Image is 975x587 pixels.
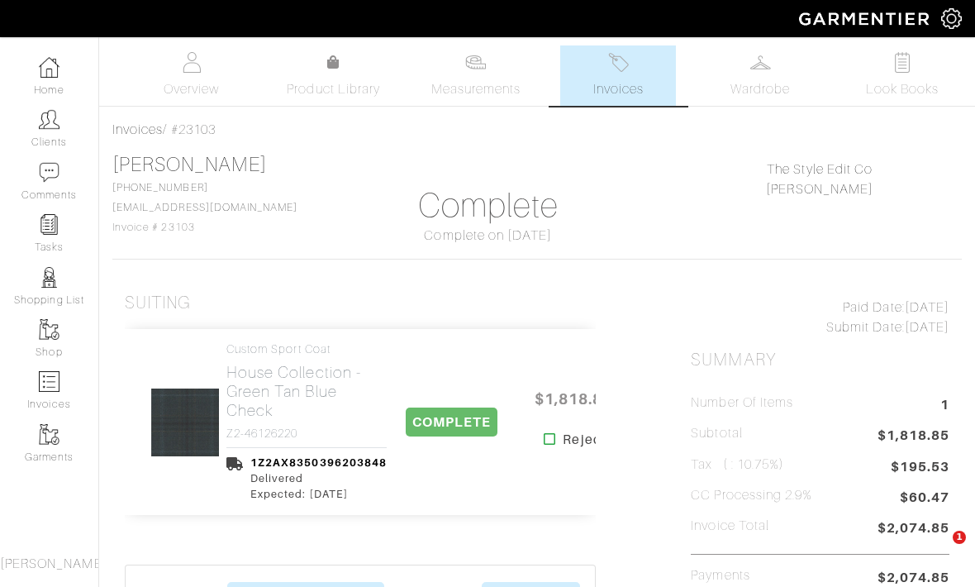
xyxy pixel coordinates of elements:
[226,342,387,441] a: Custom Sport Coat House Collection - Green Tan Blue Check Z2-46126220
[900,488,949,510] span: $60.47
[431,79,521,99] span: Measurements
[418,45,535,106] a: Measurements
[226,427,387,441] h4: Z2-46126220
[877,426,949,448] span: $1,818.85
[250,486,387,502] div: Expected: [DATE]
[226,363,387,420] h2: House Collection - Green Tan Blue Check
[691,568,749,584] h5: Payments
[112,122,163,137] a: Invoices
[250,470,387,486] div: Delivered
[39,109,59,130] img: clients-icon-6bae9207a08558b7cb47a8932f037763ab4055f8c8b6bfacd5dc20c3e0201464.png
[892,52,913,73] img: todo-9ac3debb85659649dc8f770b8b6100bb5dab4b48dedcbae339e5042a72dfd3cc.svg
[134,45,250,106] a: Overview
[112,182,208,193] a: [PHONE_NUMBER]
[953,531,966,544] span: 1
[941,8,962,29] img: gear-icon-white-bd11855cb880d31180b6d7d6211b90ccbf57a29d726f0c71d8c61bd08dd39cc2.png
[226,342,387,356] h4: Custom Sport Coat
[181,52,202,73] img: basicinfo-40fd8af6dae0f16599ec9e87c0ef1c0a1fdea2edbe929e3d69a839185d80c458.svg
[766,182,873,197] a: [PERSON_NAME]
[730,79,790,99] span: Wardrobe
[560,45,676,106] a: Invoices
[866,79,939,99] span: Look Books
[39,267,59,288] img: stylists-icon-eb353228a002819b7ec25b43dbf5f0378dd9e0616d9560372ff212230b889e62.png
[250,456,387,469] a: 1Z2AX8350396203848
[691,395,793,411] h5: Number of Items
[39,57,59,78] img: dashboard-icon-dbcd8f5a0b271acd01030246c82b418ddd0df26cd7fceb0bd07c9910d44c42f6.png
[112,182,297,233] span: Invoice # 23103
[891,457,949,477] span: $195.53
[691,426,742,441] h5: Subtotal
[791,4,941,33] img: garmentier-logo-header-white-b43fb05a5012e4ada735d5af1a66efaba907eab6374d6393d1fbf88cb4ef424d.png
[465,52,486,73] img: measurements-466bbee1fd09ba9460f595b01e5d73f9e2bff037440d3c8f018324cb6cdf7a4a.svg
[940,395,949,418] span: 1
[164,79,219,99] span: Overview
[39,319,59,340] img: garments-icon-b7da505a4dc4fd61783c78ac3ca0ef83fa9d6f193b1c9dc38574b1d14d53ca28.png
[39,371,59,392] img: orders-icon-0abe47150d42831381b5fb84f609e132dff9fe21cb692f30cb5eec754e2cba89.png
[844,45,960,106] a: Look Books
[406,408,497,437] span: COMPLETE
[112,202,297,213] a: [EMAIL_ADDRESS][DOMAIN_NAME]
[750,52,771,73] img: wardrobe-487a4870c1b7c33e795ec22d11cfc2ed9d08956e64fb3008fe2437562e282088.svg
[359,226,618,246] div: Complete on [DATE]
[359,186,618,226] h1: Complete
[877,518,949,541] span: $2,074.85
[39,424,59,445] img: garments-icon-b7da505a4dc4fd61783c78ac3ca0ef83fa9d6f193b1c9dc38574b1d14d53ca28.png
[287,79,380,99] span: Product Library
[691,518,769,534] h5: Invoice Total
[691,457,784,473] h5: Tax ( : 10.75%)
[826,320,905,335] span: Submit Date:
[702,45,818,106] a: Wardrobe
[691,488,812,503] h5: CC Processing 2.9%
[691,298,949,337] div: [DATE] [DATE]
[39,214,59,235] img: reminder-icon-8004d30b9f0a5d33ae49ab947aed9ed385cf756f9e5892f1edd6e32f2345188e.png
[608,52,629,73] img: orders-27d20c2124de7fd6de4e0e44c1d41de31381a507db9b33961299e4e07d508b8c.svg
[125,293,191,313] h3: Suiting
[112,154,267,175] a: [PERSON_NAME]
[593,79,644,99] span: Invoices
[112,120,962,140] div: / #23103
[919,531,958,570] iframe: Intercom live chat
[843,300,905,315] span: Paid Date:
[150,388,220,457] img: 6cNuNzvUVZB4USxDt1ZJiyLR
[39,162,59,183] img: comment-icon-a0a6a9ef722e966f86d9cbdc48e553b5cf19dbc54f86b18d962a5391bc8f6eb6.png
[691,350,949,370] h2: Summary
[524,381,623,417] span: $1,818.85
[276,53,392,99] a: Product Library
[767,162,873,177] a: The Style Edit Co
[563,430,630,450] strong: Rejected?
